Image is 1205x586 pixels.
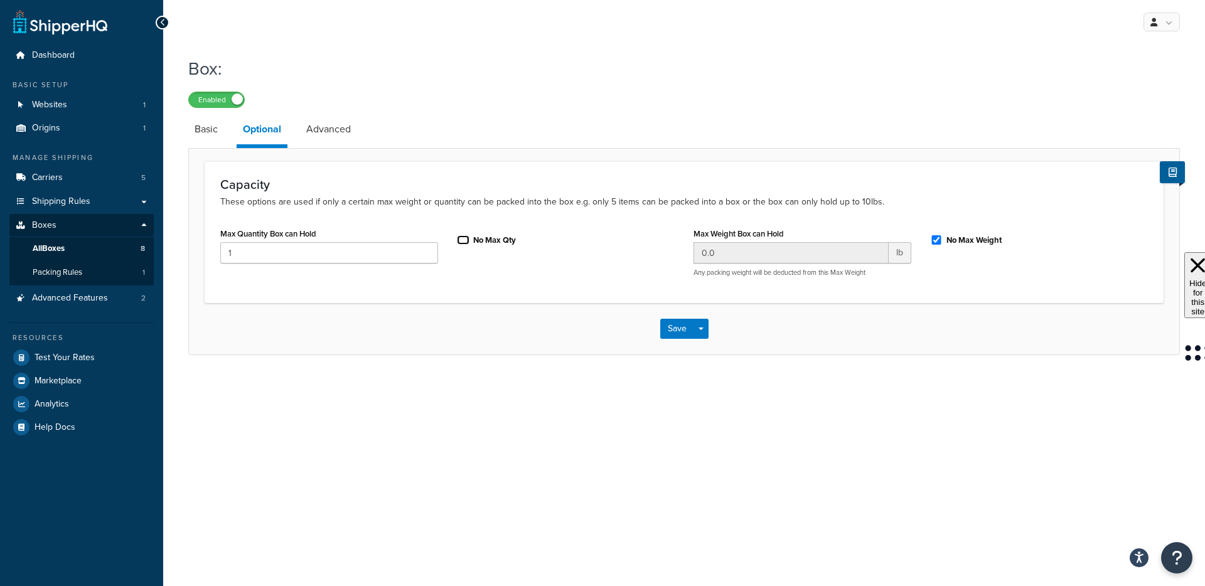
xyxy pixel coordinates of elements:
li: Boxes [9,214,154,285]
li: Origins [9,117,154,140]
a: Optional [237,114,287,148]
label: Max Weight Box can Hold [694,229,784,238]
a: Websites1 [9,93,154,117]
h1: Box: [188,56,1164,81]
span: Test Your Rates [35,353,95,363]
li: Packing Rules [9,261,154,284]
label: No Max Qty [473,235,516,246]
span: Help Docs [35,422,75,433]
span: 2 [141,293,146,304]
span: Advanced Features [32,293,108,304]
li: Carriers [9,166,154,189]
a: Dashboard [9,44,154,67]
label: Max Quantity Box can Hold [220,229,316,238]
a: Analytics [9,393,154,415]
label: No Max Weight [946,235,1002,246]
li: Advanced Features [9,287,154,310]
span: Packing Rules [33,267,82,278]
div: Resources [9,333,154,343]
span: Boxes [32,220,56,231]
span: Marketplace [35,376,82,386]
span: 8 [141,243,145,254]
div: Basic Setup [9,80,154,90]
a: Advanced Features2 [9,287,154,310]
button: Show Help Docs [1160,161,1185,183]
span: Websites [32,100,67,110]
label: Enabled [189,92,244,107]
a: Advanced [300,114,357,144]
li: Websites [9,93,154,117]
span: 1 [142,267,145,278]
h3: Capacity [220,178,1148,191]
p: These options are used if only a certain max weight or quantity can be packed into the box e.g. o... [220,195,1148,209]
a: Marketplace [9,370,154,392]
span: 1 [143,123,146,134]
span: All Boxes [33,243,65,254]
p: Any packing weight will be deducted from this Max Weight [694,268,911,277]
span: Dashboard [32,50,75,61]
span: lb [889,242,911,264]
a: Carriers5 [9,166,154,189]
button: Save [660,319,694,339]
a: Test Your Rates [9,346,154,369]
span: Carriers [32,173,63,183]
span: 1 [143,100,146,110]
a: Shipping Rules [9,190,154,213]
a: Origins1 [9,117,154,140]
a: Basic [188,114,224,144]
button: Open Resource Center [1161,542,1192,573]
a: AllBoxes8 [9,237,154,260]
span: Shipping Rules [32,196,90,207]
span: 5 [141,173,146,183]
span: Origins [32,123,60,134]
span: Analytics [35,399,69,410]
a: Packing Rules1 [9,261,154,284]
a: Boxes [9,214,154,237]
a: Help Docs [9,416,154,439]
div: Manage Shipping [9,152,154,163]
